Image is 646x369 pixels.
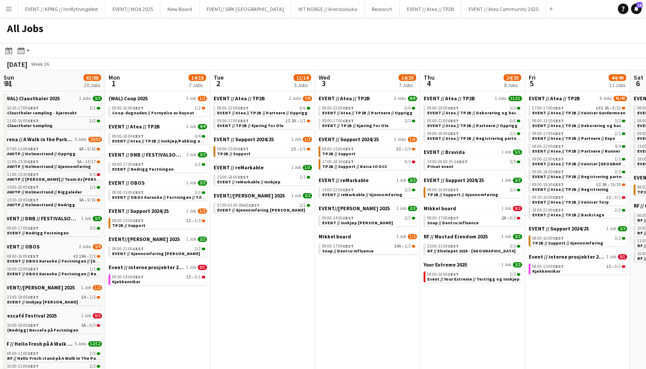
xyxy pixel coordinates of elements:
span: 2/2 [303,193,312,198]
a: 09:00-18:00CEST2/2EVENT // Atea // TP2B // Registrering partnere [427,131,520,141]
span: EVENT // Atea // TP2B // Partnere // Expo [532,135,615,141]
div: (WAL) Clausthaler 20252 Jobs3/310:30-17:00CEST1/1Clausthaler sampling - kjørevakt11:00-16:00CEST2... [4,95,102,136]
span: CEST [343,118,354,124]
button: New Board [160,0,200,18]
span: 09:00-19:30 [532,183,564,187]
span: Clausthaler sampling - kjørevakt [7,110,77,116]
span: 1 Job [186,152,196,157]
a: (WAL) Clausthaler 20252 Jobs3/3 [4,95,102,102]
span: AWITP // Holmestrand // Team DJ Walkie [7,176,118,182]
span: EVENT // Atea // TP2B // Registrering partnere [532,174,628,179]
a: EVENT // reMarkable1 Job1/1 [214,164,312,171]
span: EVENT//WILHELMSEN 2025 [319,205,390,212]
span: EVENT // OBOS [109,179,145,186]
a: Mikkel board1 Job0/2 [424,205,522,212]
span: CEST [553,143,564,149]
a: 15:00-20:00CEST1/1AWITP // Holmestrand // Riggeleder [7,184,100,194]
a: 08:00-22:00CEST6/6EVENT // Atea // TP2B // Partnere // Opprigg [322,105,415,115]
span: 11:00-16:00 [7,119,39,123]
a: 09:00-17:00CEST1I2A•1/2EVENT // TP2B // Kjøring for Ole [217,118,310,128]
span: EVENT // Bravida [424,149,465,155]
span: 4/4 [195,134,201,139]
span: 14:00-00:00 (Fri) [427,160,468,164]
div: EVENT//[PERSON_NAME] 20251 Job2/207:00-01:00 (Wed)CEST2/2EVENT // Gjennomføring [PERSON_NAME] [214,192,312,215]
a: 08:00-18:00CEST4/4EVENT // Atea // TP2B // Innkjøp/Pakking av bil [112,133,205,143]
span: Clausthaler Sampling [7,123,53,128]
span: 4/4 [198,124,207,129]
span: EVENT // Atea // TP2B [424,95,475,102]
span: CEST [343,105,354,111]
a: EVENT // Atea // TP2B2 Jobs8/8 [319,95,417,102]
span: EVENT//WILHELMSEN 2025 [214,192,285,199]
span: CEST [28,118,39,124]
span: 09:00-15:00 [217,147,249,151]
span: 15 [636,2,642,8]
span: 11:00-15:30 [7,172,39,177]
span: CEST [28,172,39,177]
span: 09:00-18:00 [532,170,564,174]
span: 2/2 [615,132,621,136]
span: EVENT // TP2B // Kjøring for Ole [217,123,283,128]
div: EVENT//[PERSON_NAME] 20251 Job2/209:00-14:00CEST2/2EVENT // innkjøp [PERSON_NAME] [319,205,417,233]
div: EVENT // OBOS1 Job3/308:00-15:00CEST3/3EVENT // OBOS Karaoke // Festningen // Tilbakelevering [109,179,207,208]
span: 1 Job [501,150,511,155]
span: CEST [238,105,249,111]
span: CEST [133,105,144,111]
a: 09:00-15:00CEST2I•1/3TP2B // Support [217,146,310,156]
span: 14/17 [85,160,96,164]
span: EVENT // Support 2024/25 [214,136,274,142]
span: 0/2 [513,206,522,211]
a: (WAL) Coop 20251 Job1/2 [109,95,207,102]
button: EVENT // KPMG // Innflytningsfest [18,0,105,18]
a: 10:30-17:00CEST1/1Clausthaler sampling - kjørevakt [7,105,100,115]
span: 33/53 [88,137,102,142]
span: 1 Job [186,180,196,186]
span: 17:00-18:30 [322,160,354,164]
button: Research [365,0,400,18]
a: 15 [631,4,642,14]
span: 0/3 [405,160,411,164]
span: EVENT // Atea // TP2B // Partnere // Opprigg [217,110,308,116]
a: 09:00-18:00CEST2/2EVENT // Atea // TP2B // Registrering partnere [532,169,625,179]
span: CEST [553,169,564,175]
span: CEST [553,118,564,124]
span: 09:00-18:00 [427,132,459,136]
span: CEST [343,159,354,164]
span: 08:00-22:00 [427,119,459,123]
span: 2/2 [90,119,96,123]
span: EVENT // TP2B // Kjøring for Ole [322,123,388,128]
span: CEST [133,161,144,167]
div: EVENT // Atea // TP2B1 Job4/408:00-18:00CEST4/4EVENT // Atea // TP2B // Innkjøp/Pakking av bil [109,123,207,151]
span: 09:30-16:00 [532,195,564,200]
span: 41/45 [613,96,627,101]
span: 3/3 [513,178,522,183]
a: 08:00-15:00CEST3/3EVENT // OBOS Karaoke // Festningen // Tilbakelevering [112,190,205,200]
a: 08:00-18:00CEST3/3EVENT // Atea // TP2B // Dekorering og backstage oppsett [427,105,520,115]
a: 11:00-16:00CEST2/2Clausthaler Sampling [7,118,100,128]
a: 08:00-17:00CEST2/2EVENT // Atea // TP2B // Partnere // Expo [532,131,625,141]
a: EVENT // OBOS1 Job3/3 [109,179,207,186]
span: CEST [133,133,144,139]
a: 11:00-15:30CEST5A•14/17AWITP // Holmestrand // Gjennomføring [7,159,100,169]
span: CEST [238,146,249,152]
span: EVENT // Atea // TP2B // Dekorering og backstage oppsett [427,110,550,116]
span: 3A [602,183,607,187]
span: TP2B // Support [322,151,356,157]
span: 3/3 [198,180,207,186]
a: EVENT // Support 2024/251 Job1/3 [109,208,207,214]
span: CEST [28,105,39,111]
span: CEST [28,146,39,152]
a: EVENT//[PERSON_NAME] 20251 Job2/2 [214,192,312,199]
a: 18:00-21:00CEST2/2EVENT // Atea // TP2B // Backstage [532,207,625,217]
span: AWITP // Holmestrand // Gjennomføring [7,164,91,169]
a: EVENT // Atea // TP2B3 Jobs11/11 [424,95,522,102]
span: 14:00-22:00 [322,188,354,192]
span: (WAL) Coop 2025 [109,95,148,102]
span: 5A [79,198,84,202]
div: EVENT // Support 2024/251 Job1/309:00-15:00CEST2I•1/3TP2B // Support [109,208,207,236]
span: 08:00-22:00 [217,106,249,110]
a: EVENT // Bravida1 Job5/5 [424,149,522,155]
span: 2/2 [615,170,621,174]
span: CEST [448,105,459,111]
span: CEST [553,207,564,213]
